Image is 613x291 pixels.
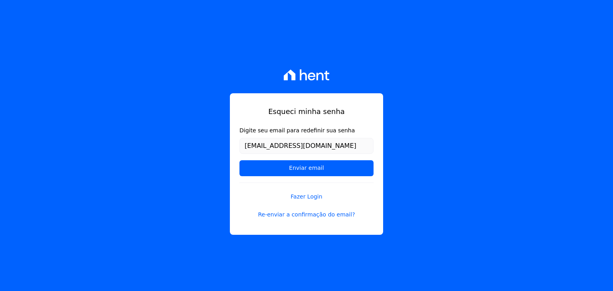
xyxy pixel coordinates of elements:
label: Digite seu email para redefinir sua senha [239,126,374,135]
input: Enviar email [239,160,374,176]
input: Email [239,138,374,154]
h1: Esqueci minha senha [239,106,374,117]
a: Re-enviar a confirmação do email? [239,210,374,219]
a: Fazer Login [239,183,374,201]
